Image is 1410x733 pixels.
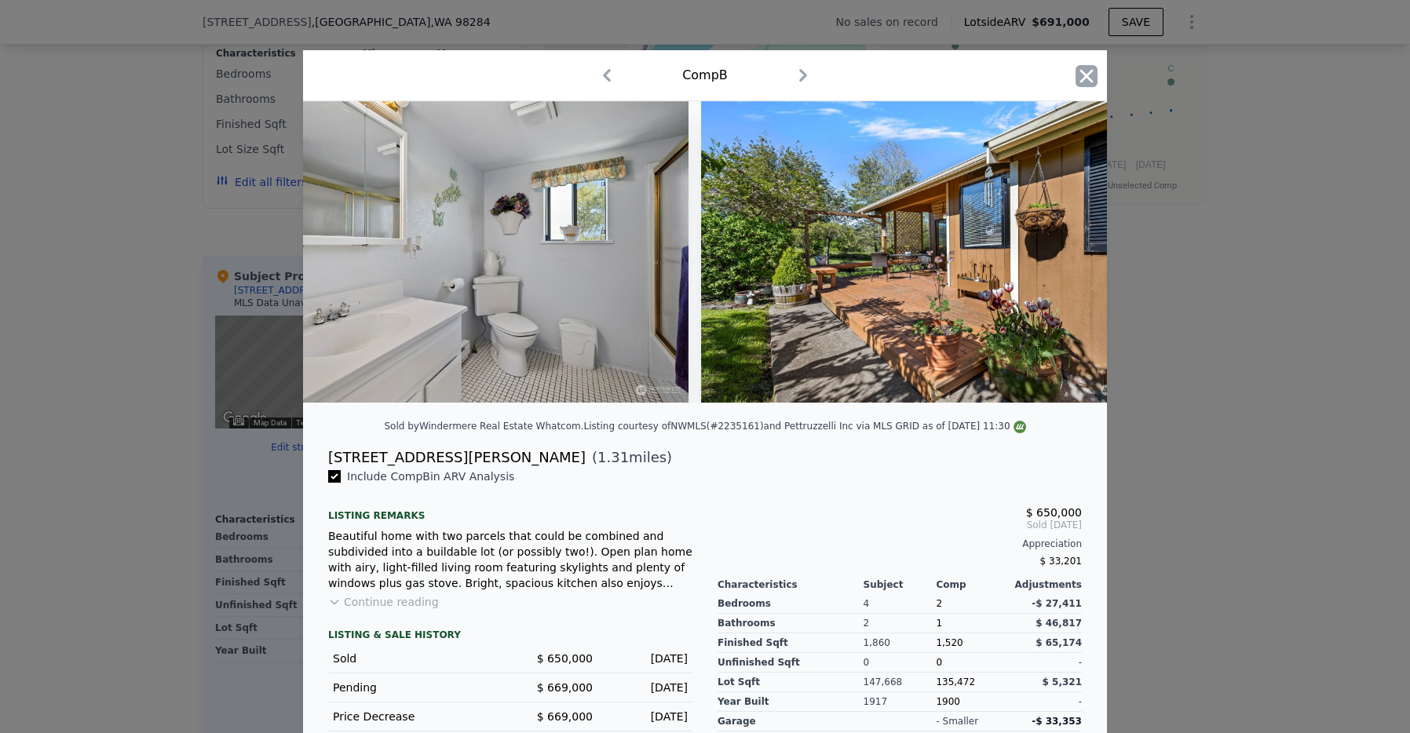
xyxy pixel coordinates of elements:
div: Beautiful home with two parcels that could be combined and subdivided into a buildable lot (or po... [328,528,692,591]
div: 2 [864,614,937,633]
div: [DATE] [605,709,688,724]
div: Finished Sqft [718,633,864,653]
div: [DATE] [605,680,688,695]
div: 4 [864,594,937,614]
div: Price Decrease [333,709,498,724]
div: Sold by Windermere Real Estate Whatcom . [384,421,583,432]
div: Year Built [718,692,864,712]
div: Characteristics [718,578,864,591]
span: $ 669,000 [537,710,593,723]
div: [DATE] [605,651,688,666]
span: $ 46,817 [1036,618,1082,629]
span: 0 [936,657,942,668]
span: 135,472 [936,676,975,687]
span: $ 5,321 [1043,676,1082,687]
span: $ 65,174 [1036,637,1082,648]
div: Sold [333,651,498,666]
div: 1917 [864,692,937,712]
span: $ 669,000 [537,681,593,694]
div: Subject [864,578,937,591]
span: Sold [DATE] [718,519,1082,531]
div: 0 [864,653,937,673]
div: Adjustments [1009,578,1082,591]
div: Lot Sqft [718,673,864,692]
span: Include Comp B in ARV Analysis [341,470,521,483]
div: Appreciation [718,538,1082,550]
div: LISTING & SALE HISTORY [328,629,692,644]
div: 1,860 [864,633,937,653]
span: $ 650,000 [537,652,593,665]
div: Unfinished Sqft [718,653,864,673]
button: Continue reading [328,594,439,610]
div: Comp B [682,66,728,85]
img: NWMLS Logo [1014,421,1026,433]
div: Pending [333,680,498,695]
div: Bedrooms [718,594,864,614]
span: 2 [936,598,942,609]
div: - smaller [936,715,978,728]
div: Listing courtesy of NWMLS (#2235161) and Pettruzzelli Inc via MLS GRID as of [DATE] 11:30 [584,421,1026,432]
img: Property Img [701,101,1153,403]
span: 1,520 [936,637,963,648]
div: garage [718,712,864,731]
img: Property Img [236,101,688,403]
div: - [1009,692,1082,712]
span: $ 650,000 [1026,506,1082,519]
div: Listing remarks [328,497,692,522]
div: 1900 [936,692,1009,712]
span: -$ 33,353 [1032,716,1082,727]
span: 1.31 [597,449,629,465]
div: 147,668 [864,673,937,692]
div: - [1009,653,1082,673]
div: [STREET_ADDRESS][PERSON_NAME] [328,447,586,469]
div: Comp [936,578,1009,591]
div: 1 [936,614,1009,633]
span: -$ 27,411 [1032,598,1082,609]
span: ( miles) [586,447,672,469]
div: Bathrooms [718,614,864,633]
span: $ 33,201 [1040,556,1082,567]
